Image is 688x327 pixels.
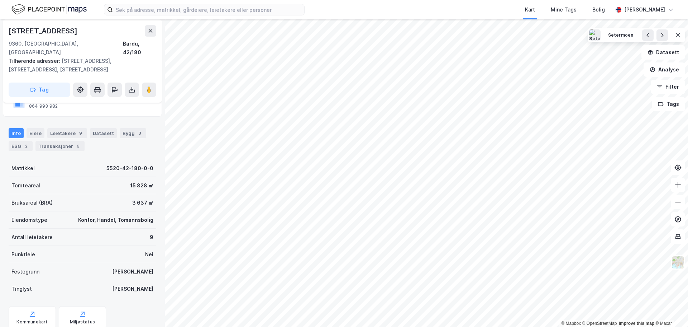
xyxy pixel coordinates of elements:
div: 2 [23,143,30,150]
div: [PERSON_NAME] [112,267,153,276]
img: Setermoen [589,29,601,41]
a: Mapbox [561,321,581,326]
div: Matrikkel [11,164,35,173]
button: Tag [9,83,70,97]
div: Bardu, 42/180 [123,39,156,57]
div: Bygg [120,128,146,138]
div: Antall leietakere [11,233,53,242]
div: Setermoen [608,32,633,38]
button: Tags [652,97,685,111]
button: Datasett [641,45,685,60]
div: [PERSON_NAME] [624,5,665,14]
div: Info [9,128,24,138]
div: Bolig [592,5,605,14]
div: Festegrunn [11,267,39,276]
div: 9360, [GEOGRAPHIC_DATA], [GEOGRAPHIC_DATA] [9,39,123,57]
img: logo.f888ab2527a4732fd821a326f86c7f29.svg [11,3,87,16]
div: 6 [75,143,82,150]
button: Analyse [644,62,685,77]
div: Mine Tags [551,5,577,14]
div: 3 [136,130,143,137]
div: Transaksjoner [35,141,85,151]
span: Tilhørende adresser: [9,58,62,64]
div: Miljøstatus [70,319,95,325]
div: 9 [150,233,153,242]
div: [STREET_ADDRESS], [STREET_ADDRESS], [STREET_ADDRESS] [9,57,150,74]
div: Nei [145,250,153,259]
div: Kontor, Handel, Tomannsbolig [78,216,153,224]
a: OpenStreetMap [582,321,617,326]
input: Søk på adresse, matrikkel, gårdeiere, leietakere eller personer [113,4,304,15]
div: Eiere [27,128,44,138]
div: Leietakere [47,128,87,138]
button: Filter [651,80,685,94]
button: Setermoen [603,29,638,41]
div: 3 637 ㎡ [132,198,153,207]
div: 5520-42-180-0-0 [106,164,153,173]
div: Tomteareal [11,181,40,190]
div: [STREET_ADDRESS] [9,25,79,37]
div: Kontrollprogram for chat [652,293,688,327]
div: ESG [9,141,33,151]
div: 864 993 982 [29,103,58,109]
div: Eiendomstype [11,216,47,224]
iframe: Chat Widget [652,293,688,327]
div: [PERSON_NAME] [112,285,153,293]
div: Kommunekart [16,319,48,325]
div: 15 828 ㎡ [130,181,153,190]
div: Kart [525,5,535,14]
img: Z [671,256,685,269]
div: Bruksareal (BRA) [11,198,53,207]
div: 9 [77,130,84,137]
div: Tinglyst [11,285,32,293]
div: Datasett [90,128,117,138]
a: Improve this map [619,321,654,326]
div: Punktleie [11,250,35,259]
